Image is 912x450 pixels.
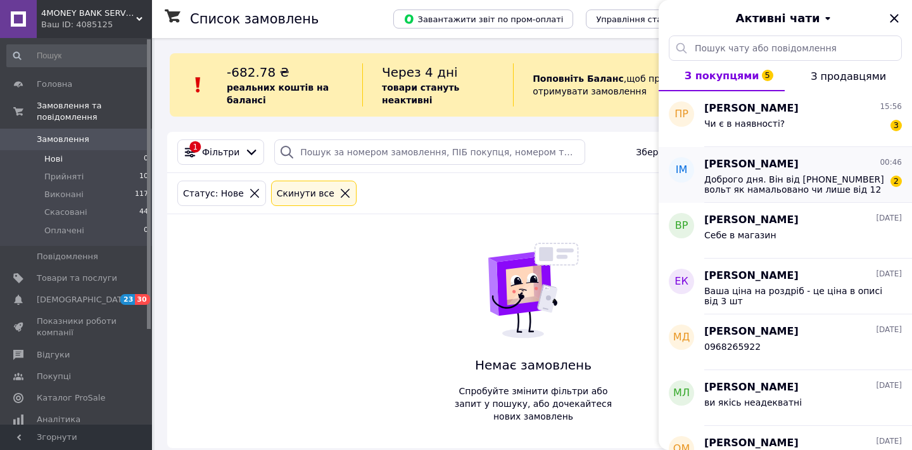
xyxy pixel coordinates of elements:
[659,91,912,147] button: ПР[PERSON_NAME]15:56Чи є в наявності?3
[180,186,246,200] div: Статус: Нове
[880,101,902,112] span: 15:56
[811,70,886,82] span: З продавцями
[704,213,799,228] span: [PERSON_NAME]
[876,269,902,280] span: [DATE]
[135,189,148,200] span: 117
[37,100,152,123] span: Замовлення та повідомлення
[675,219,688,233] span: ВР
[704,230,776,240] span: Себе в магазин
[659,370,912,426] button: МЛ[PERSON_NAME][DATE]ви якісь неадекватні
[704,342,761,352] span: 0968265922
[139,171,148,183] span: 10
[393,10,573,29] button: Завантажити звіт по пром-оплаті
[704,380,799,395] span: [PERSON_NAME]
[37,273,117,284] span: Товари та послуги
[659,203,912,259] button: ВР[PERSON_NAME][DATE]Себе в магазин
[674,274,688,289] span: ЕК
[533,74,624,84] b: Поповніть Баланс
[44,189,84,200] span: Виконані
[37,371,71,382] span: Покупці
[704,269,799,283] span: [PERSON_NAME]
[704,286,884,306] span: Ваша ціна на роздріб - це ціна в описі від 3 шт
[37,392,105,404] span: Каталог ProSale
[887,11,902,26] button: Закрити
[144,153,148,165] span: 0
[704,101,799,116] span: [PERSON_NAME]
[274,139,585,165] input: Пошук за номером замовлення, ПІБ покупця, номером телефону, Email, номером накладної
[37,294,130,305] span: [DEMOGRAPHIC_DATA]
[704,157,799,172] span: [PERSON_NAME]
[659,147,912,203] button: ІМ[PERSON_NAME]00:46Доброго дня. Він від [PHONE_NUMBER] вольт як намальовано чи лише від 12 як на...
[37,349,70,361] span: Відгуки
[674,107,688,122] span: ПР
[880,157,902,168] span: 00:46
[382,65,458,80] span: Через 4 дні
[586,10,703,29] button: Управління статусами
[704,174,884,195] span: Доброго дня. Він від [PHONE_NUMBER] вольт як намальовано чи лише від 12 як написано? Дякую
[890,120,902,131] span: 3
[596,15,693,24] span: Управління статусами
[189,75,208,94] img: :exclamation:
[673,330,690,345] span: МД
[659,259,912,314] button: ЕК[PERSON_NAME][DATE]Ваша ціна на роздріб - це ціна в описі від 3 шт
[135,294,149,305] span: 30
[876,436,902,447] span: [DATE]
[676,163,688,177] span: ІМ
[190,11,319,27] h1: Список замовлень
[513,63,764,106] div: , щоб продовжити отримувати замовлення
[876,213,902,224] span: [DATE]
[694,10,877,27] button: Активні чати
[44,207,87,218] span: Скасовані
[704,325,799,339] span: [PERSON_NAME]
[450,356,617,375] span: Немає замовлень
[44,171,84,183] span: Прийняті
[139,207,148,218] span: 44
[144,225,148,236] span: 0
[227,82,329,105] b: реальних коштів на балансі
[41,8,136,19] span: 4MONEY BANK SERVICE
[876,325,902,335] span: [DATE]
[785,61,912,91] button: З продавцями
[37,79,72,90] span: Головна
[37,316,117,338] span: Показники роботи компанії
[685,70,759,82] span: З покупцями
[41,19,152,30] div: Ваш ID: 4085125
[762,70,773,81] span: 5
[6,44,149,67] input: Пошук
[890,176,902,187] span: 2
[659,61,785,91] button: З покупцями5
[274,186,337,200] div: Cкинути все
[120,294,135,305] span: 23
[227,65,289,80] span: -682.78 ₴
[44,225,84,236] span: Оплачені
[704,119,785,129] span: Чи є в наявності?
[202,146,239,158] span: Фільтри
[704,397,802,408] span: ви якісь неадекватні
[37,134,89,145] span: Замовлення
[403,13,563,25] span: Завантажити звіт по пром-оплаті
[636,146,728,158] span: Збережені фільтри:
[669,35,902,61] input: Пошук чату або повідомлення
[382,82,459,105] b: товари стануть неактивні
[673,386,690,401] span: МЛ
[44,153,63,165] span: Нові
[450,385,617,423] span: Спробуйте змінити фільтри або запит у пошуку, або дочекайтеся нових замовлень
[659,314,912,370] button: МД[PERSON_NAME][DATE]0968265922
[876,380,902,391] span: [DATE]
[37,251,98,262] span: Повідомлення
[735,10,820,27] span: Активні чати
[37,414,80,425] span: Аналітика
